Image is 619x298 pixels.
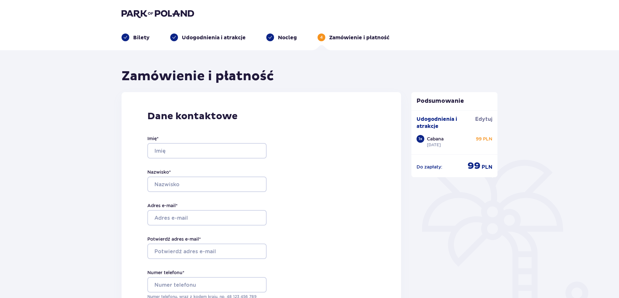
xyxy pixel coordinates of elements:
label: Nazwisko * [147,169,171,175]
label: Adres e-mail * [147,202,178,209]
label: Numer telefonu * [147,269,184,276]
div: 1 x [417,135,424,143]
p: Dane kontaktowe [147,110,375,122]
input: Numer telefonu [147,277,267,293]
p: [DATE] [427,142,441,148]
h1: Zamówienie i płatność [122,68,274,84]
p: Nocleg [278,34,297,41]
input: Adres e-mail [147,210,267,226]
p: Cabana [427,136,444,142]
p: Podsumowanie [411,97,498,105]
p: 99 [467,160,480,172]
label: Imię * [147,135,159,142]
label: Potwierdź adres e-mail * [147,236,201,242]
input: Imię [147,143,267,159]
p: 4 [320,34,323,40]
p: Zamówienie i płatność [329,34,389,41]
p: 99 PLN [476,136,492,142]
input: Potwierdź adres e-mail [147,244,267,259]
input: Nazwisko [147,177,267,192]
p: Bilety [133,34,150,41]
p: PLN [482,164,492,171]
a: Edytuj [475,116,492,123]
p: Udogodnienia i atrakcje [417,116,476,130]
img: Park of Poland logo [122,9,194,18]
p: Udogodnienia i atrakcje [182,34,246,41]
p: Do zapłaty : [417,164,442,170]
